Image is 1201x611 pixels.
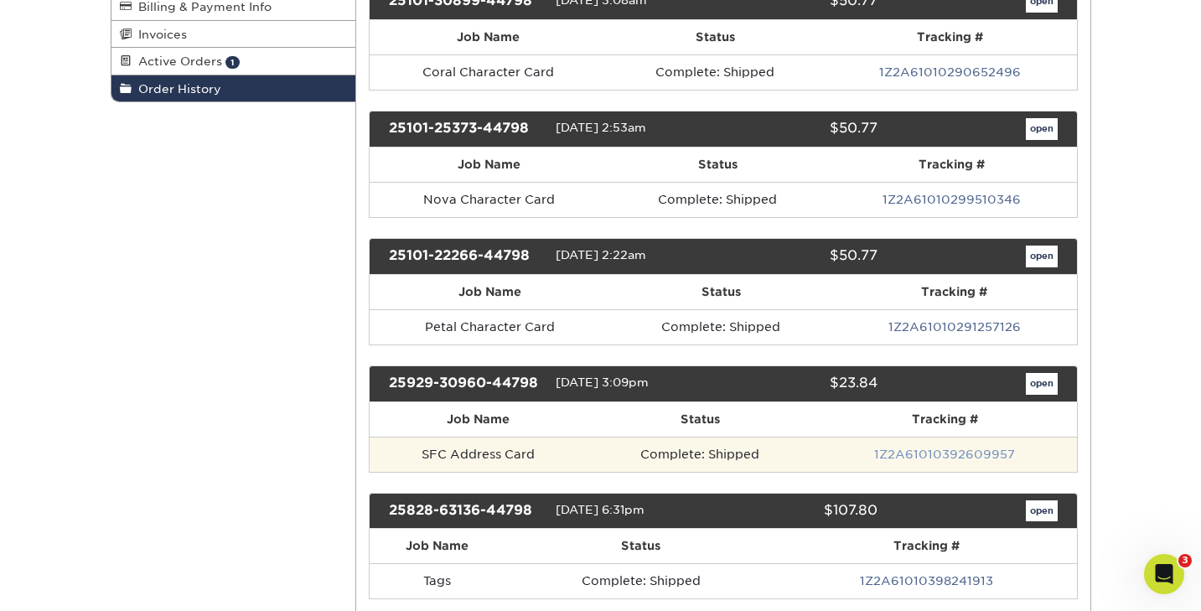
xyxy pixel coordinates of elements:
[874,448,1015,461] a: 1Z2A61010392609957
[225,56,240,69] span: 1
[888,320,1021,334] a: 1Z2A61010291257126
[827,148,1077,182] th: Tracking #
[711,500,890,522] div: $107.80
[370,437,587,472] td: SFC Address Card
[607,54,824,90] td: Complete: Shipped
[556,248,646,261] span: [DATE] 2:22am
[111,48,356,75] a: Active Orders 1
[711,246,890,267] div: $50.77
[505,529,777,563] th: Status
[111,21,356,48] a: Invoices
[505,563,777,598] td: Complete: Shipped
[587,402,814,437] th: Status
[370,529,505,563] th: Job Name
[608,148,827,182] th: Status
[824,20,1077,54] th: Tracking #
[610,275,832,309] th: Status
[556,503,645,516] span: [DATE] 6:31pm
[608,182,827,217] td: Complete: Shipped
[132,54,222,68] span: Active Orders
[556,121,646,134] span: [DATE] 2:53am
[711,373,890,395] div: $23.84
[1144,554,1184,594] iframe: Intercom live chat
[370,20,607,54] th: Job Name
[1026,373,1058,395] a: open
[610,309,832,344] td: Complete: Shipped
[376,118,556,140] div: 25101-25373-44798
[370,402,587,437] th: Job Name
[879,65,1021,79] a: 1Z2A61010290652496
[1026,118,1058,140] a: open
[711,118,890,140] div: $50.77
[813,402,1076,437] th: Tracking #
[832,275,1077,309] th: Tracking #
[111,75,356,101] a: Order History
[556,375,649,389] span: [DATE] 3:09pm
[376,500,556,522] div: 25828-63136-44798
[1178,554,1192,567] span: 3
[777,529,1077,563] th: Tracking #
[132,28,187,41] span: Invoices
[883,193,1021,206] a: 1Z2A61010299510346
[587,437,814,472] td: Complete: Shipped
[370,563,505,598] td: Tags
[370,148,608,182] th: Job Name
[376,246,556,267] div: 25101-22266-44798
[1026,246,1058,267] a: open
[376,373,556,395] div: 25929-30960-44798
[607,20,824,54] th: Status
[370,275,610,309] th: Job Name
[860,574,993,588] a: 1Z2A61010398241913
[1026,500,1058,522] a: open
[370,182,608,217] td: Nova Character Card
[370,54,607,90] td: Coral Character Card
[370,309,610,344] td: Petal Character Card
[132,82,221,96] span: Order History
